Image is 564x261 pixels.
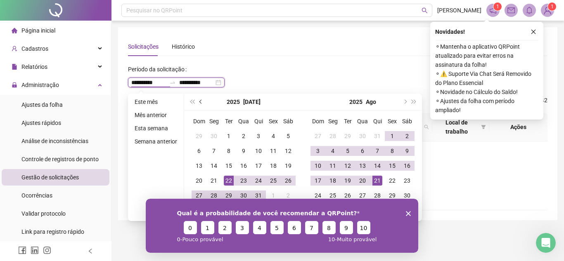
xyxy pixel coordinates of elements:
div: 25 [328,190,338,200]
td: 2025-07-04 [266,129,281,143]
td: 2025-08-26 [340,188,355,203]
td: 2025-07-30 [236,188,251,203]
span: linkedin [31,246,39,254]
div: 10 [313,161,323,171]
span: Ocorrências [21,192,52,199]
span: lock [12,82,17,88]
div: 27 [313,131,323,141]
td: 2025-07-19 [281,158,296,173]
span: close [531,29,536,35]
td: 2025-07-14 [206,158,221,173]
span: to [169,79,176,86]
td: 2025-06-30 [206,129,221,143]
td: 2025-07-02 [236,129,251,143]
span: swap-right [169,79,176,86]
iframe: Pesquisa da QRPoint [146,199,418,253]
span: facebook [18,246,26,254]
div: 20 [194,176,204,186]
td: 2025-08-20 [355,173,370,188]
td: 2025-07-12 [281,143,296,158]
li: Esta semana [131,123,180,133]
span: file [12,64,17,70]
td: 2025-07-07 [206,143,221,158]
td: 2025-07-08 [221,143,236,158]
span: user-add [12,46,17,52]
span: home [12,28,17,33]
td: 2025-06-29 [192,129,206,143]
button: month panel [243,94,261,110]
button: month panel [366,94,376,110]
td: 2025-08-01 [385,129,400,143]
td: 2025-08-19 [340,173,355,188]
div: 2 [283,190,293,200]
td: 2025-07-13 [192,158,206,173]
div: 28 [209,190,219,200]
span: Link para registro rápido [21,228,84,235]
div: 29 [343,131,353,141]
div: 12 [343,161,353,171]
div: 10 [254,146,263,156]
div: 7 [372,146,382,156]
th: Ter [221,114,236,129]
div: 17 [313,176,323,186]
td: 2025-08-05 [340,143,355,158]
span: mail [507,7,515,14]
div: 27 [358,190,367,200]
button: year panel [349,94,363,110]
td: 2025-07-28 [325,129,340,143]
th: Seg [325,114,340,129]
td: 2025-07-28 [206,188,221,203]
td: 2025-08-15 [385,158,400,173]
th: Dom [192,114,206,129]
div: 21 [372,176,382,186]
th: Qua [355,114,370,129]
button: super-next-year [410,94,419,110]
iframe: Intercom live chat [536,233,556,253]
td: 2025-08-29 [385,188,400,203]
div: 15 [387,161,397,171]
li: Este mês [131,97,180,107]
div: 21 [209,176,219,186]
td: 2025-07-18 [266,158,281,173]
th: Qua [236,114,251,129]
img: 68658 [541,4,554,16]
th: Sáb [400,114,415,129]
td: 2025-07-11 [266,143,281,158]
div: 11 [268,146,278,156]
td: 2025-08-24 [310,188,325,203]
span: Validar protocolo [21,210,66,217]
div: 5 [343,146,353,156]
td: 2025-07-22 [221,173,236,188]
td: 2025-08-18 [325,173,340,188]
div: 8 [224,146,234,156]
div: 8 [387,146,397,156]
div: 16 [402,161,412,171]
span: Local de trabalho [436,118,478,136]
span: Cadastros [21,45,48,52]
li: Semana anterior [131,136,180,146]
td: 2025-07-20 [192,173,206,188]
span: [PERSON_NAME] [437,6,481,15]
td: 2025-08-27 [355,188,370,203]
td: 2025-08-30 [400,188,415,203]
td: 2025-08-16 [400,158,415,173]
td: 2025-08-02 [400,129,415,143]
div: 4 [268,131,278,141]
span: filter [479,116,488,138]
div: 20 [358,176,367,186]
td: 2025-07-10 [251,143,266,158]
div: 18 [268,161,278,171]
div: 9 [402,146,412,156]
td: 2025-08-28 [370,188,385,203]
div: 26 [343,190,353,200]
span: Ajustes da folha [21,101,63,108]
div: 9 [239,146,249,156]
div: 19 [283,161,293,171]
span: Ajustes rápidos [21,120,61,126]
span: notification [489,7,497,14]
div: 6 [358,146,367,156]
